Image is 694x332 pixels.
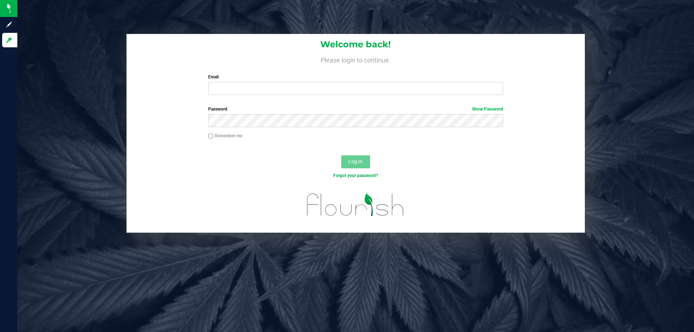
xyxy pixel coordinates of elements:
[208,107,227,112] span: Password
[298,186,413,223] img: flourish_logo.svg
[208,134,213,139] input: Remember me
[127,40,585,49] h1: Welcome back!
[348,159,363,164] span: Log In
[5,21,13,28] inline-svg: Sign up
[333,173,378,178] a: Forgot your password?
[472,107,503,112] a: Show Password
[127,55,585,64] h4: Please login to continue.
[341,155,370,168] button: Log In
[208,133,242,139] label: Remember me
[5,36,13,44] inline-svg: Log in
[208,74,503,80] label: Email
